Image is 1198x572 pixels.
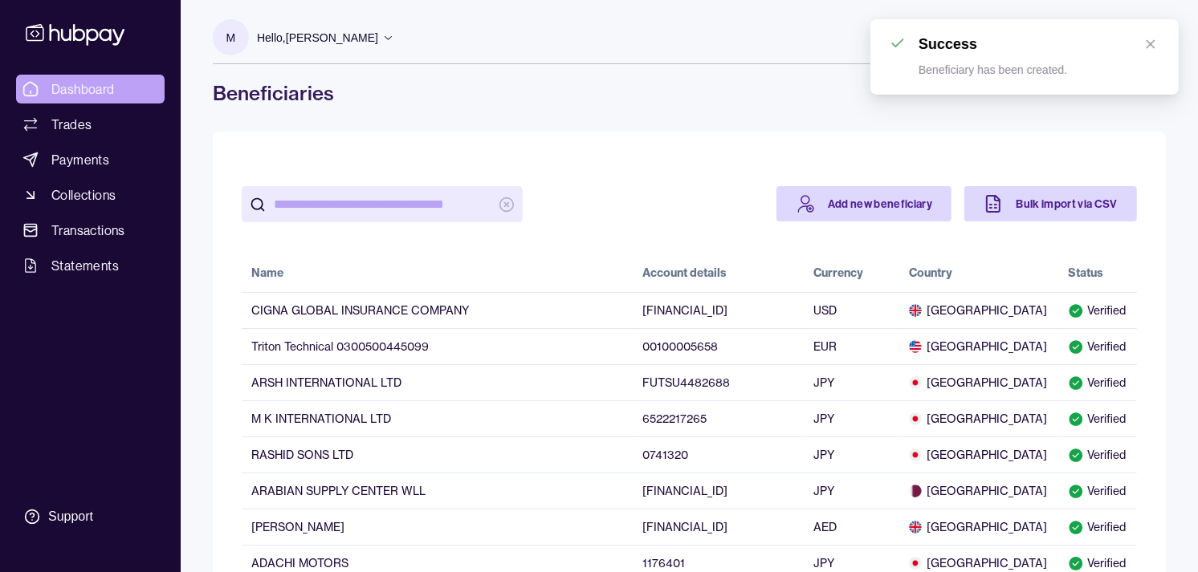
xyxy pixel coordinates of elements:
[51,221,125,240] span: Transactions
[919,63,1067,76] p: Beneficiary has been created.
[919,36,977,52] h1: Success
[242,292,633,328] td: CIGNA GLOBAL INSURANCE COMPANY
[242,473,633,509] td: ARABIAN SUPPLY CENTER WLL
[1068,265,1103,281] div: Status
[242,436,633,473] td: RASHID SONS LTD
[633,509,804,545] td: [FINANCIAL_ID]
[16,251,165,280] a: Statements
[16,181,165,209] a: Collections
[51,150,109,169] span: Payments
[1068,519,1127,535] div: Verified
[804,473,899,509] td: JPY
[909,411,1049,427] span: [GEOGRAPHIC_DATA]
[1068,411,1127,427] div: Verified
[16,216,165,245] a: Transactions
[776,186,952,221] a: Add new beneficiary
[909,375,1049,391] span: [GEOGRAPHIC_DATA]
[1142,35,1159,53] a: Close
[1068,339,1127,355] div: Verified
[909,265,952,281] div: Country
[16,145,165,174] a: Payments
[633,473,804,509] td: [FINANCIAL_ID]
[242,400,633,436] td: M K INTERNATIONAL LTD
[804,292,899,328] td: USD
[51,256,119,275] span: Statements
[48,508,93,525] div: Support
[257,29,378,47] p: Hello, [PERSON_NAME]
[804,400,899,436] td: JPY
[909,519,1049,535] span: [GEOGRAPHIC_DATA]
[51,115,92,134] span: Trades
[242,364,633,400] td: ARSH INTERNATIONAL LTD
[16,500,165,533] a: Support
[1068,302,1127,318] div: Verified
[909,483,1049,499] span: [GEOGRAPHIC_DATA]
[16,110,165,139] a: Trades
[804,364,899,400] td: JPY
[633,436,804,473] td: 0741320
[633,328,804,364] td: 00100005658
[804,509,899,545] td: AED
[226,29,236,47] p: M
[633,400,804,436] td: 6522217265
[1068,483,1127,499] div: Verified
[642,265,727,281] div: Account details
[633,292,804,328] td: [FINANCIAL_ID]
[633,364,804,400] td: FUTSU4482688
[909,555,1049,571] span: [GEOGRAPHIC_DATA]
[909,447,1049,463] span: [GEOGRAPHIC_DATA]
[274,186,491,222] input: search
[251,265,283,281] div: Name
[909,339,1049,355] span: [GEOGRAPHIC_DATA]
[213,80,1166,106] h1: Beneficiaries
[804,436,899,473] td: JPY
[51,79,115,99] span: Dashboard
[1145,39,1156,50] span: close
[1068,447,1127,463] div: Verified
[1068,375,1127,391] div: Verified
[964,186,1137,221] a: Bulk import via CSV
[1068,555,1127,571] div: Verified
[242,328,633,364] td: Triton Technical 0300500445099
[813,265,863,281] div: Currency
[804,328,899,364] td: EUR
[909,302,1049,318] span: [GEOGRAPHIC_DATA]
[51,185,116,205] span: Collections
[242,509,633,545] td: [PERSON_NAME]
[16,75,165,103] a: Dashboard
